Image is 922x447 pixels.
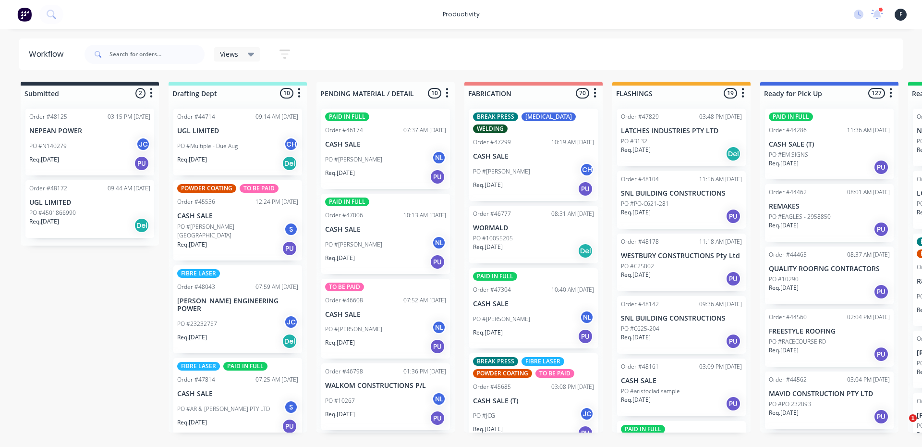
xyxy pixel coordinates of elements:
div: Order #44714 [177,112,215,121]
div: Order #4817209:44 AM [DATE]UGL LIMITEDPO #4501866990Req.[DATE]Del [25,180,154,238]
span: Views [220,49,238,59]
p: PO #[PERSON_NAME] [325,325,382,334]
div: Order #48161 [621,362,659,371]
p: CASH SALE [325,225,446,234]
div: PU [873,222,889,237]
div: PU [578,425,593,441]
div: NL [432,392,446,406]
p: Req. [DATE] [769,159,799,168]
div: PAID IN FULL [621,425,665,434]
div: Order #4814209:36 AM [DATE]SNL BUILDING CONSTRUCTIONSPO #C625-204Req.[DATE]PU [617,296,746,354]
div: Del [578,243,593,259]
div: 11:18 AM [DATE] [699,237,742,246]
div: Order #4782903:48 PM [DATE]LATCHES INDUSTRIES PTY LTDPO #3132Req.[DATE]Del [617,109,746,166]
p: CASH SALE [177,390,298,398]
p: PO #23232757 [177,320,217,328]
div: PAID IN FULL [223,362,267,371]
div: PAID IN FULLOrder #4428611:36 AM [DATE]CASH SALE (T)PO #EM SIGNSReq.[DATE]PU [765,109,894,179]
div: PAID IN FULL [325,198,369,206]
div: Order #46608 [325,296,363,305]
span: F [899,10,902,19]
iframe: Intercom live chat [889,414,912,437]
div: PU [873,347,889,362]
div: Order #4446508:37 AM [DATE]QUALITY ROOFING CONTRACTORSPO #10290Req.[DATE]PU [765,247,894,304]
p: PO #PO-C621-281 [621,199,669,208]
p: Req. [DATE] [325,410,355,419]
div: FIBRE LASER [177,269,220,278]
p: Req. [DATE] [177,240,207,249]
p: LATCHES INDUSTRIES PTY LTD [621,127,742,135]
div: CH [284,137,298,151]
p: PO #JCG [473,411,495,420]
p: PO #RACECOURSE RD [769,337,826,346]
span: 1 [909,414,917,422]
div: PAID IN FULLOrder #4617407:37 AM [DATE]CASH SALEPO #[PERSON_NAME]NLReq.[DATE]PU [321,109,450,189]
div: productivity [438,7,485,22]
p: PO #N140279 [29,142,67,150]
p: WESTBURY CONSTRUCTIONS Pty Ltd [621,252,742,260]
div: POWDER COATING [473,369,532,378]
p: PO #[PERSON_NAME][GEOGRAPHIC_DATA] [177,223,284,240]
div: 08:31 AM [DATE] [551,210,594,218]
p: PO #C625-204 [621,324,659,333]
div: TO BE PAID [535,369,574,378]
div: 07:59 AM [DATE] [255,283,298,291]
p: REMAKES [769,202,890,211]
div: PU [578,329,593,344]
div: PU [430,254,445,270]
div: Del [282,156,297,171]
div: 10:19 AM [DATE] [551,138,594,147]
div: Order #47006 [325,211,363,220]
div: Del [726,146,741,161]
div: 08:01 AM [DATE] [847,188,890,197]
div: Order #4810411:56 AM [DATE]SNL BUILDING CONSTRUCTIONSPO #PO-C621-281Req.[DATE]PU [617,171,746,229]
div: POWDER COATING [177,184,236,193]
div: 11:36 AM [DATE] [847,126,890,135]
div: Order #46798 [325,367,363,376]
div: CH [580,162,594,177]
div: Order #47814 [177,375,215,384]
div: Order #47829 [621,112,659,121]
p: Req. [DATE] [473,243,503,251]
div: Order #4679801:36 PM [DATE]WALKOM CONSTRUCTIONS P/LPO #10267NLReq.[DATE]PU [321,363,450,430]
p: Req. [DATE] [621,271,651,279]
div: PU [873,160,889,175]
div: Order #47299 [473,138,511,147]
div: NL [432,236,446,250]
div: Order #48043 [177,283,215,291]
p: Req. [DATE] [621,396,651,404]
p: Req. [DATE] [325,338,355,347]
div: 03:08 PM [DATE] [551,383,594,391]
p: [PERSON_NAME] ENGINEERING POWER [177,297,298,313]
div: Order #44286 [769,126,807,135]
div: Order #48142 [621,300,659,309]
div: BREAK PRESSFIBRE LASERPOWDER COATINGTO BE PAIDOrder #4568503:08 PM [DATE]CASH SALE (T)PO #JCGJCRe... [469,353,598,446]
div: NL [580,310,594,324]
p: Req. [DATE] [769,346,799,355]
div: Order #46777 [473,210,511,218]
div: PU [282,241,297,256]
div: PU [726,209,741,224]
div: Order #4456002:04 PM [DATE]FREESTYLE ROOFINGPO #RACECOURSE RDReq.[DATE]PU [765,309,894,367]
p: PO #aristoclad sample [621,387,680,396]
p: Req. [DATE] [325,254,355,262]
div: Order #44462 [769,188,807,197]
div: 03:09 PM [DATE] [699,362,742,371]
p: PO #3132 [621,137,647,146]
div: S [284,400,298,414]
div: 01:36 PM [DATE] [403,367,446,376]
p: CASH SALE [621,377,742,385]
div: 10:13 AM [DATE] [403,211,446,220]
div: 07:52 AM [DATE] [403,296,446,305]
p: PO #PO 232093 [769,400,811,409]
div: 07:25 AM [DATE] [255,375,298,384]
p: PO #4501866990 [29,209,76,217]
div: TO BE PAID [240,184,279,193]
p: CASH SALE (T) [769,140,890,149]
div: Order #4677708:31 AM [DATE]WORMALDPO #10055205Req.[DATE]Del [469,206,598,263]
div: PAID IN FULL [325,112,369,121]
p: PO #Multiple - Due Aug [177,142,238,150]
div: Del [134,218,149,233]
div: TO BE PAIDOrder #4660807:52 AM [DATE]CASH SALEPO #[PERSON_NAME]NLReq.[DATE]PU [321,279,450,359]
p: Req. [DATE] [769,284,799,292]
